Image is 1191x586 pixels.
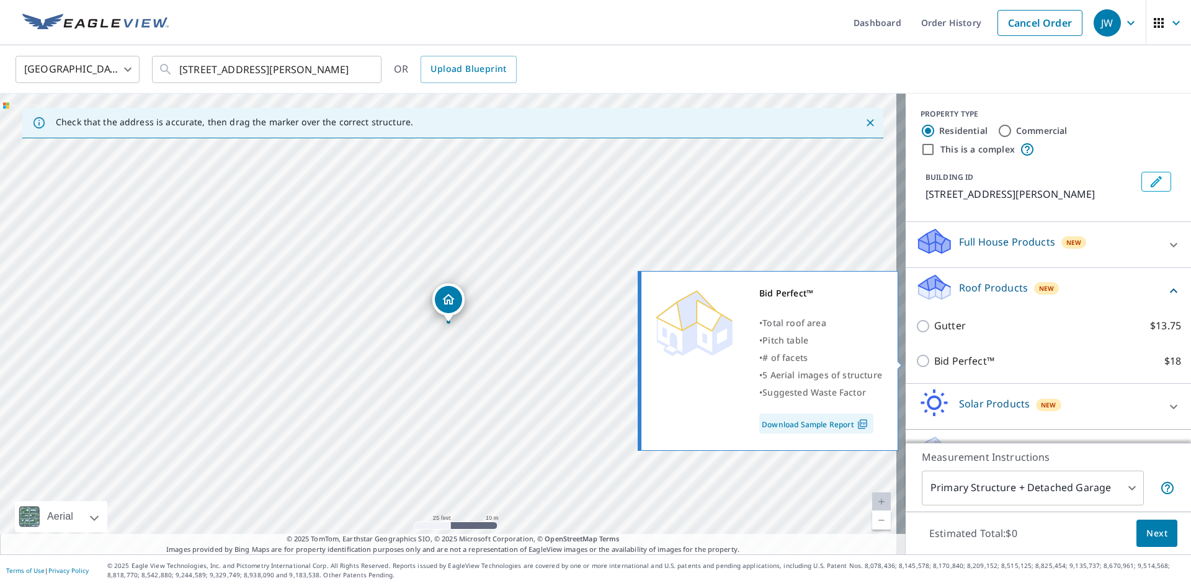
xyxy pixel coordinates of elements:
div: PROPERTY TYPE [921,109,1176,120]
img: EV Logo [22,14,169,32]
div: Full House ProductsNew [916,227,1181,262]
div: Solar ProductsNew [916,389,1181,424]
img: Pdf Icon [854,419,871,430]
a: Privacy Policy [48,566,89,575]
div: • [759,314,882,332]
div: Aerial [15,501,107,532]
a: Current Level 20, Zoom In Disabled [872,492,891,511]
div: Walls ProductsNew [916,435,1181,470]
div: [GEOGRAPHIC_DATA] [16,52,140,87]
p: Check that the address is accurate, then drag the marker over the correct structure. [56,117,413,128]
a: Terms of Use [6,566,45,575]
p: Measurement Instructions [922,450,1175,464]
p: | [6,567,89,574]
a: Download Sample Report [759,414,873,433]
img: Premium [651,285,738,359]
div: • [759,349,882,366]
div: Roof ProductsNew [916,273,1181,308]
p: Bid Perfect™ [934,353,994,369]
div: Aerial [43,501,77,532]
a: Current Level 20, Zoom Out [872,511,891,530]
span: # of facets [762,352,808,363]
p: $18 [1164,353,1181,369]
div: Dropped pin, building 1, Residential property, 303 Laguna Mill Dr Ruskin, FL 33570 [432,283,465,322]
p: Gutter [934,318,966,334]
div: JW [1094,9,1121,37]
p: Full House Products [959,234,1055,249]
p: Solar Products [959,396,1030,411]
label: This is a complex [940,143,1015,156]
div: • [759,384,882,401]
span: New [1066,238,1082,247]
p: BUILDING ID [926,172,973,182]
div: Primary Structure + Detached Garage [922,471,1144,505]
input: Search by address or latitude-longitude [179,52,356,87]
p: [STREET_ADDRESS][PERSON_NAME] [926,187,1136,202]
div: • [759,366,882,384]
button: Next [1136,520,1177,548]
a: OpenStreetMap [545,534,597,543]
span: Next [1146,526,1167,541]
span: Total roof area [762,317,826,329]
span: Upload Blueprint [430,61,506,77]
p: $13.75 [1150,318,1181,334]
span: New [1041,400,1056,410]
div: • [759,332,882,349]
span: 5 Aerial images of structure [762,369,882,381]
span: © 2025 TomTom, Earthstar Geographics SIO, © 2025 Microsoft Corporation, © [287,534,620,544]
label: Residential [939,125,988,137]
button: Edit building 1 [1141,172,1171,192]
p: Roof Products [959,280,1028,295]
button: Close [862,115,878,131]
div: Bid Perfect™ [759,285,882,302]
span: Suggested Waste Factor [762,386,866,398]
a: Cancel Order [997,10,1082,36]
span: Pitch table [762,334,808,346]
div: OR [394,56,517,83]
p: Estimated Total: $0 [919,520,1027,547]
span: Your report will include the primary structure and a detached garage if one exists. [1160,481,1175,495]
p: © 2025 Eagle View Technologies, Inc. and Pictometry International Corp. All Rights Reserved. Repo... [107,561,1185,580]
span: New [1039,283,1055,293]
a: Upload Blueprint [421,56,516,83]
label: Commercial [1016,125,1068,137]
a: Terms [599,534,620,543]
